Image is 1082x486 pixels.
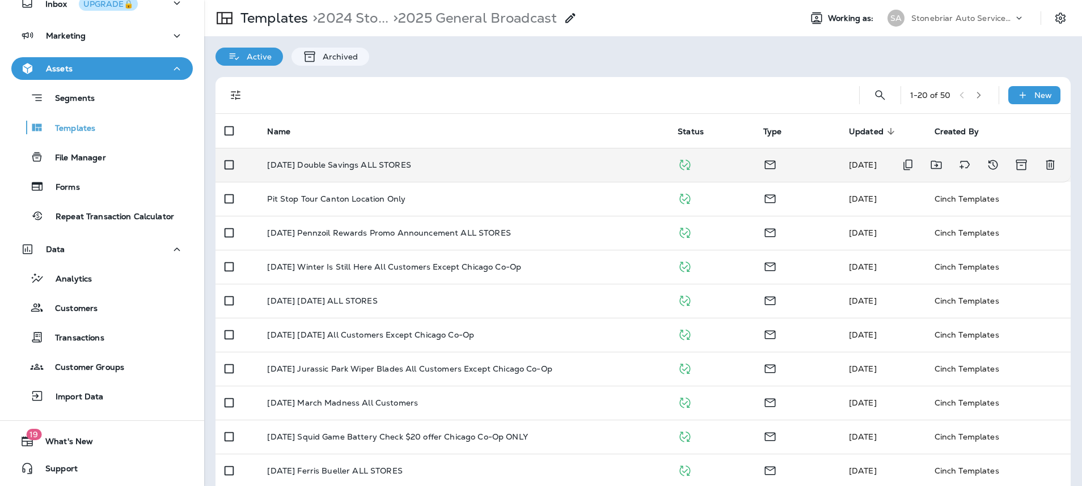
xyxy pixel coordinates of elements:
[1039,154,1062,176] button: Delete
[763,126,797,137] span: Type
[241,52,272,61] p: Active
[44,392,104,403] p: Import Data
[11,355,193,378] button: Customer Groups
[849,296,877,306] span: Nadine Hallak
[1010,154,1033,176] button: Archive
[11,145,193,169] button: File Manager
[849,330,877,340] span: Nadine Hallak
[44,123,95,134] p: Templates
[44,93,95,105] p: Segments
[910,91,950,100] div: 1 - 20 of 50
[1050,8,1071,28] button: Settings
[11,325,193,349] button: Transactions
[763,127,782,137] span: Type
[317,52,358,61] p: Archived
[935,127,979,137] span: Created By
[11,24,193,47] button: Marketing
[925,386,1071,420] td: Cinch Templates
[953,154,976,176] button: Add tags
[267,296,377,305] p: [DATE] [DATE] ALL STORES
[11,384,193,408] button: Import Data
[46,245,65,254] p: Data
[388,10,557,27] p: 2025 General Broadcast
[935,126,994,137] span: Created By
[849,228,877,238] span: Nadine Hallak
[678,430,692,441] span: Published
[849,364,877,374] span: Nadine Hallak
[925,318,1071,352] td: Cinch Templates
[678,193,692,203] span: Published
[849,262,877,272] span: Nadine Hallak
[267,262,521,271] p: [DATE] Winter Is Still Here All Customers Except Chicago Co-Op
[887,10,905,27] div: SA
[46,64,73,73] p: Assets
[925,284,1071,318] td: Cinch Templates
[925,250,1071,284] td: Cinch Templates
[763,363,777,373] span: Email
[44,363,124,373] p: Customer Groups
[925,182,1071,216] td: Cinch Templates
[763,397,777,407] span: Email
[11,296,193,319] button: Customers
[34,464,78,478] span: Support
[236,10,308,27] p: Templates
[763,430,777,441] span: Email
[11,266,193,290] button: Analytics
[11,430,193,453] button: 19What's New
[678,397,692,407] span: Published
[678,464,692,475] span: Published
[44,212,174,223] p: Repeat Transaction Calculator
[11,238,193,261] button: Data
[678,329,692,339] span: Published
[763,159,777,169] span: Email
[849,160,877,170] span: Nadine Hallak
[267,398,418,407] p: [DATE] March Madness All Customers
[267,364,552,373] p: [DATE] Jurassic Park Wiper Blades All Customers Except Chicago Co-Op
[26,429,41,440] span: 19
[678,363,692,373] span: Published
[267,432,527,441] p: [DATE] Squid Game Battery Check $20 offer Chicago Co-Op ONLY
[849,432,877,442] span: Nadine Hallak
[849,466,877,476] span: Nadine Hallak
[925,352,1071,386] td: Cinch Templates
[849,127,884,137] span: Updated
[925,420,1071,454] td: Cinch Templates
[897,154,919,176] button: Duplicate
[925,216,1071,250] td: Cinch Templates
[678,127,704,137] span: Status
[1034,91,1052,100] p: New
[11,174,193,198] button: Forms
[11,457,193,480] button: Support
[44,182,80,193] p: Forms
[678,126,718,137] span: Status
[678,295,692,305] span: Published
[11,86,193,110] button: Segments
[763,227,777,237] span: Email
[678,261,692,271] span: Published
[925,154,948,176] button: Move to folder
[11,57,193,80] button: Assets
[267,194,405,203] p: Pit Stop Tour Canton Location Only
[44,274,92,285] p: Analytics
[911,14,1013,23] p: Stonebriar Auto Services Group
[267,126,305,137] span: Name
[34,437,93,450] span: What's New
[44,304,98,314] p: Customers
[267,330,474,339] p: [DATE] [DATE] All Customers Except Chicago Co-Op
[44,153,106,164] p: File Manager
[678,227,692,237] span: Published
[763,329,777,339] span: Email
[46,31,86,40] p: Marketing
[982,154,1004,176] button: View Changelog
[267,228,510,237] p: [DATE] Pennzoil Rewards Promo Announcement ALL STORES
[225,84,247,106] button: Filters
[44,333,104,344] p: Transactions
[267,160,411,169] p: [DATE] Double Savings ALL STORES
[763,295,777,305] span: Email
[267,127,290,137] span: Name
[678,159,692,169] span: Published
[849,126,898,137] span: Updated
[828,14,876,23] span: Working as:
[763,464,777,475] span: Email
[308,10,388,27] p: 2024 Stonebriar Broadcast Sends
